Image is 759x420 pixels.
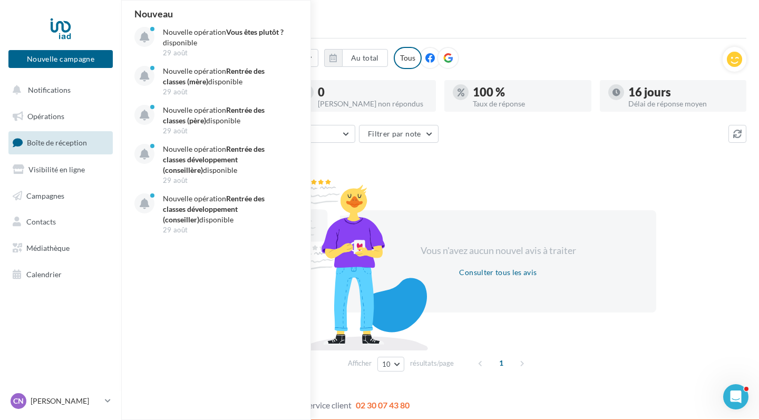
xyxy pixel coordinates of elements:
[6,185,115,207] a: Campagnes
[382,360,391,368] span: 10
[342,49,388,67] button: Au total
[723,384,748,409] iframe: Intercom live chat
[8,50,113,68] button: Nouvelle campagne
[6,263,115,286] a: Calendrier
[394,47,422,69] div: Tous
[26,191,64,200] span: Campagnes
[455,266,541,279] button: Consulter tous les avis
[31,396,101,406] p: [PERSON_NAME]
[324,49,388,67] button: Au total
[318,100,428,108] div: [PERSON_NAME] non répondus
[8,391,113,411] a: CN [PERSON_NAME]
[348,358,372,368] span: Afficher
[6,211,115,233] a: Contacts
[407,244,589,258] div: Vous n'avez aucun nouvel avis à traiter
[6,131,115,154] a: Boîte de réception
[628,100,738,108] div: Délai de réponse moyen
[493,355,510,372] span: 1
[473,100,583,108] div: Taux de réponse
[473,86,583,98] div: 100 %
[410,358,454,368] span: résultats/page
[13,396,24,406] span: CN
[28,165,85,174] span: Visibilité en ligne
[26,217,56,226] span: Contacts
[27,112,64,121] span: Opérations
[6,159,115,181] a: Visibilité en ligne
[6,237,115,259] a: Médiathèque
[26,243,70,252] span: Médiathèque
[26,270,62,279] span: Calendrier
[356,400,410,410] span: 02 30 07 43 80
[28,85,71,94] span: Notifications
[6,79,111,101] button: Notifications
[27,138,87,147] span: Boîte de réception
[318,86,428,98] div: 0
[304,400,352,410] span: Service client
[628,86,738,98] div: 16 jours
[377,357,404,372] button: 10
[359,125,439,143] button: Filtrer par note
[6,105,115,128] a: Opérations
